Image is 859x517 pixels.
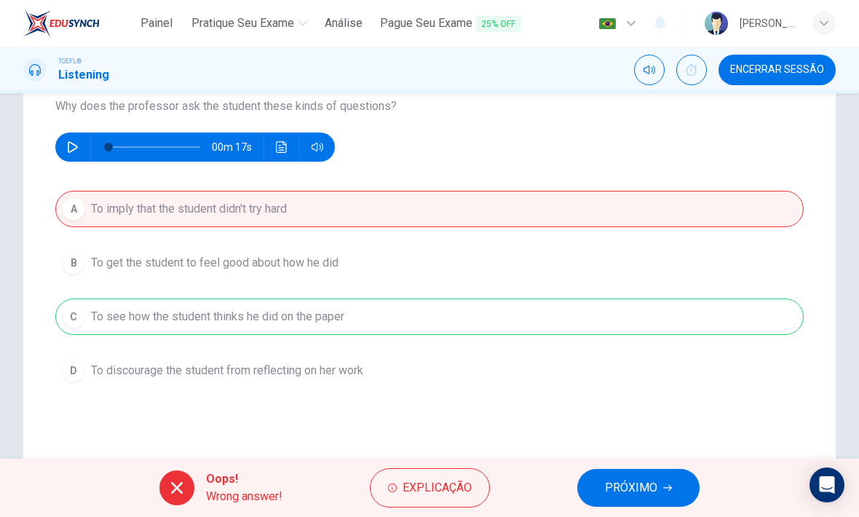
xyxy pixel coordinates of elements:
span: Pague Seu Exame [380,15,521,33]
span: 00m 17s [212,133,264,162]
div: Mostrar [676,55,707,85]
span: Wrong answer! [206,488,282,505]
button: Análise [319,10,368,36]
span: Painel [140,15,173,32]
span: Encerrar Sessão [730,64,824,76]
img: Profile picture [705,12,728,35]
span: Why does the professor ask the student these kinds of questions? [55,98,804,115]
button: Encerrar Sessão [719,55,836,85]
span: Explicação [403,478,472,498]
button: Clique para ver a transcrição do áudio [270,133,293,162]
div: Silenciar [634,55,665,85]
a: Análise [319,10,368,37]
span: Análise [325,15,363,32]
span: 25% OFF [475,16,521,32]
a: Painel [133,10,180,37]
button: Explicação [370,468,490,508]
span: TOEFL® [58,56,82,66]
span: Pratique seu exame [191,15,294,32]
div: [PERSON_NAME] [740,15,795,32]
button: Painel [133,10,180,36]
button: PRÓXIMO [577,469,700,507]
span: Oops! [206,470,282,488]
a: EduSynch logo [23,9,133,38]
button: Pratique seu exame [186,10,313,36]
img: pt [598,18,617,29]
span: PRÓXIMO [605,478,657,498]
div: Open Intercom Messenger [809,467,844,502]
h1: Listening [58,66,109,84]
img: EduSynch logo [23,9,100,38]
button: Pague Seu Exame25% OFF [374,10,527,37]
